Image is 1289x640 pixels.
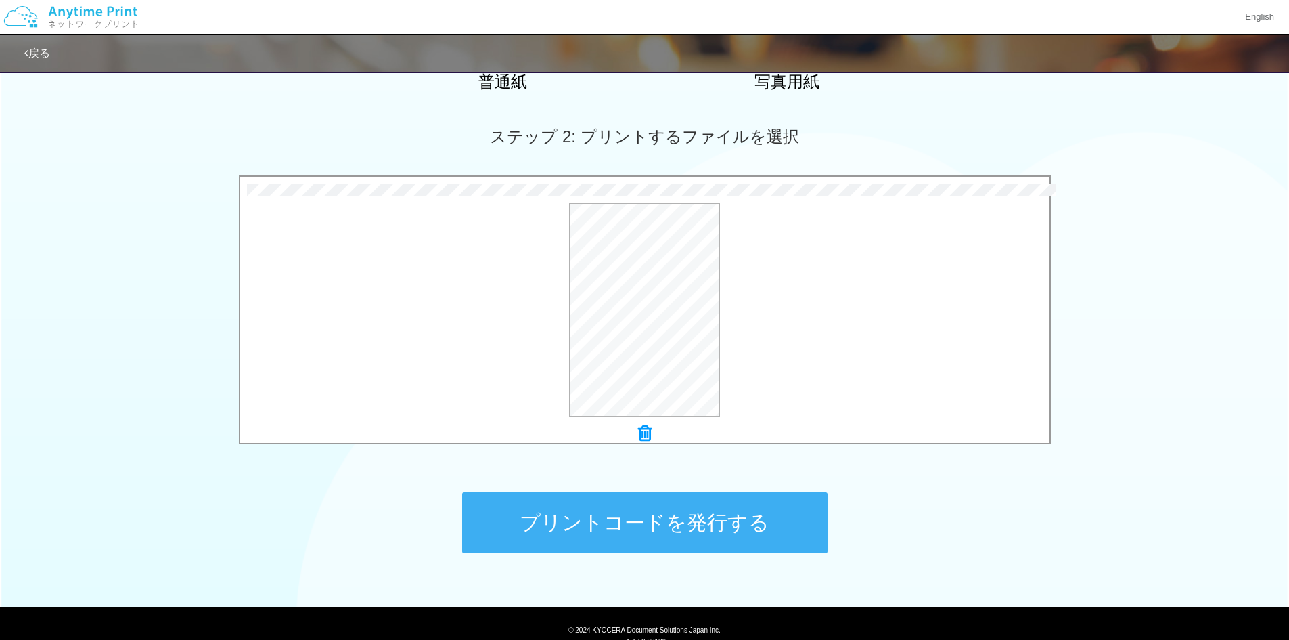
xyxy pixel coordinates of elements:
[490,127,798,146] span: ステップ 2: プリントするファイルを選択
[568,625,721,634] span: © 2024 KYOCERA Document Solutions Japan Inc.
[462,492,828,553] button: プリントコードを発行する
[24,47,50,59] a: 戻る
[384,73,621,91] h2: 普通紙
[669,73,905,91] h2: 写真用紙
